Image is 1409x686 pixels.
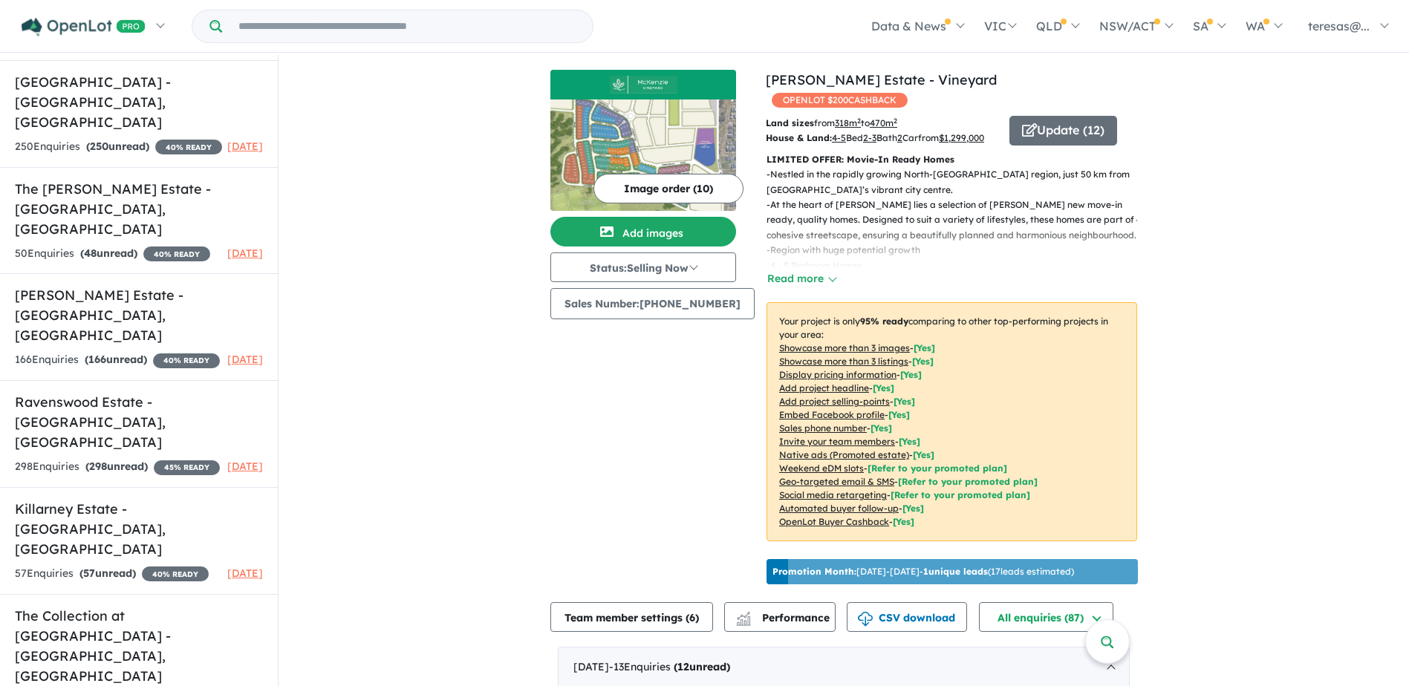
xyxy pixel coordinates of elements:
span: [ Yes ] [912,356,934,367]
u: 470 m [870,117,897,128]
span: 48 [84,246,97,260]
strong: ( unread) [80,246,137,260]
button: Read more [767,270,836,287]
u: Invite your team members [779,436,895,447]
u: OpenLot Buyer Cashback [779,516,889,527]
u: Showcase more than 3 listings [779,356,908,367]
u: Add project headline [779,382,869,393]
u: Native ads (Promoted estate) [779,449,909,460]
p: [DATE] - [DATE] - ( 17 leads estimated) [772,565,1074,578]
span: [DATE] [227,460,263,473]
u: Showcase more than 3 images [779,342,910,353]
b: 95 % ready [860,316,908,327]
p: Bed Bath Car from [766,131,998,146]
p: from [766,116,998,131]
div: 57 Enquir ies [15,565,209,583]
button: Add images [550,217,736,246]
span: 40 % READY [143,246,210,261]
span: [Yes] [893,516,914,527]
strong: ( unread) [85,460,148,473]
h5: The [PERSON_NAME] Estate - [GEOGRAPHIC_DATA] , [GEOGRAPHIC_DATA] [15,179,263,239]
img: bar-chart.svg [736,616,751,626]
span: 6 [689,611,695,624]
p: - At the heart of [PERSON_NAME] lies a selection of [PERSON_NAME] new move-in ready, quality home... [767,197,1149,243]
u: Add project selling-points [779,396,890,407]
strong: ( unread) [85,353,147,366]
h5: The Collection at [GEOGRAPHIC_DATA] - [GEOGRAPHIC_DATA] , [GEOGRAPHIC_DATA] [15,606,263,686]
p: Your project is only comparing to other top-performing projects in your area: - - - - - - - - - -... [767,302,1137,541]
b: Promotion Month: [772,566,856,577]
div: 250 Enquir ies [15,138,222,156]
img: Openlot PRO Logo White [22,18,146,36]
button: Image order (10) [593,174,743,203]
u: Automated buyer follow-up [779,503,899,514]
span: [DATE] [227,140,263,153]
img: download icon [858,612,873,627]
button: Team member settings (6) [550,602,713,632]
span: [DATE] [227,566,263,580]
input: Try estate name, suburb, builder or developer [225,10,590,42]
span: 40 % READY [142,566,209,581]
span: [ Yes ] [900,369,922,380]
h5: Killarney Estate - [GEOGRAPHIC_DATA] , [GEOGRAPHIC_DATA] [15,499,263,559]
div: 166 Enquir ies [15,351,220,369]
span: [ Yes ] [914,342,935,353]
a: [PERSON_NAME] Estate - Vineyard [766,71,997,88]
span: [ Yes ] [873,382,894,393]
span: - 13 Enquir ies [609,660,730,673]
u: 318 m [835,117,861,128]
p: - Region with huge potential growth [767,243,1149,258]
span: [Refer to your promoted plan] [891,489,1030,500]
span: 250 [90,140,108,153]
h5: [GEOGRAPHIC_DATA] - [GEOGRAPHIC_DATA] , [GEOGRAPHIC_DATA] [15,72,263,132]
a: McKenzie Estate - Vineyard LogoMcKenzie Estate - Vineyard [550,70,736,211]
img: line-chart.svg [737,612,750,620]
sup: 2 [894,117,897,125]
img: McKenzie Estate - Vineyard Logo [556,76,730,94]
span: [Refer to your promoted plan] [898,476,1038,487]
span: [Refer to your promoted plan] [868,463,1007,474]
u: 4-5 [832,132,846,143]
button: Status:Selling Now [550,252,736,282]
span: Performance [738,611,830,624]
h5: Ravenswood Estate - [GEOGRAPHIC_DATA] , [GEOGRAPHIC_DATA] [15,392,263,452]
span: [ Yes ] [894,396,915,407]
span: [Yes] [902,503,924,514]
strong: ( unread) [79,566,136,580]
u: $ 1,299,000 [939,132,984,143]
b: 1 unique leads [923,566,988,577]
b: House & Land: [766,132,832,143]
span: 12 [677,660,689,673]
button: Update (12) [1009,116,1117,146]
u: Weekend eDM slots [779,463,864,474]
sup: 2 [857,117,861,125]
span: [ Yes ] [899,436,920,447]
span: 298 [89,460,107,473]
h5: [PERSON_NAME] Estate - [GEOGRAPHIC_DATA] , [GEOGRAPHIC_DATA] [15,285,263,345]
span: 45 % READY [154,460,220,475]
span: [DATE] [227,353,263,366]
p: - 4 - 5 Bedroom Homes [767,258,1149,273]
strong: ( unread) [86,140,149,153]
span: 40 % READY [155,140,222,154]
button: Sales Number:[PHONE_NUMBER] [550,288,755,319]
button: CSV download [847,602,967,632]
span: 57 [83,566,95,580]
span: [ Yes ] [888,409,910,420]
span: [DATE] [227,246,263,260]
span: OPENLOT $ 200 CASHBACK [772,93,908,108]
u: Geo-targeted email & SMS [779,476,894,487]
span: [ Yes ] [871,422,892,434]
span: teresas@... [1308,19,1370,33]
button: Performance [724,602,836,632]
u: Display pricing information [779,369,897,380]
u: Embed Facebook profile [779,409,885,420]
u: Social media retargeting [779,489,887,500]
div: 50 Enquir ies [15,245,210,263]
div: 298 Enquir ies [15,458,220,476]
u: 2 [897,132,902,143]
p: LIMITED OFFER: Movie-In Ready Homes [767,152,1137,167]
span: 40 % READY [153,353,220,368]
b: Land sizes [766,117,814,128]
span: [Yes] [913,449,934,460]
